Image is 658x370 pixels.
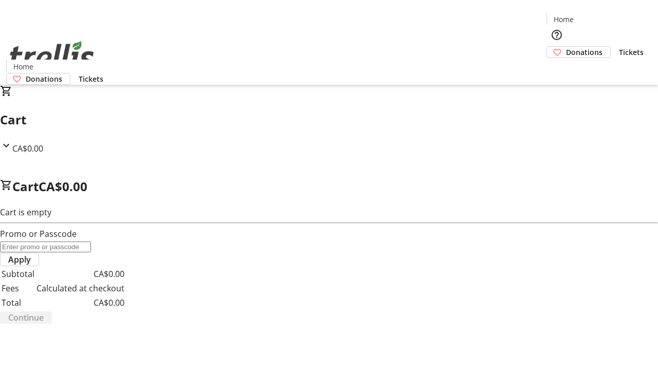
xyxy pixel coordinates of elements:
button: Cart [546,58,567,79]
span: CA$0.00 [12,143,43,154]
td: Total [1,296,35,309]
td: Fees [1,282,35,295]
td: CA$0.00 [36,296,125,309]
a: Tickets [611,47,652,58]
img: Orient E2E Organization oLZarfd70T's Logo [6,30,98,81]
td: CA$0.00 [36,267,125,281]
a: Donations [546,46,611,58]
td: Calculated at checkout [36,282,125,295]
span: Apply [8,253,31,266]
a: Home [7,61,40,72]
a: Donations [6,73,70,85]
a: Tickets [70,73,112,84]
span: Home [13,61,33,72]
span: Tickets [79,73,103,84]
span: Home [554,14,574,25]
td: Subtotal [1,267,35,281]
span: Donations [566,47,602,58]
a: Home [547,14,580,25]
span: Tickets [619,47,644,58]
span: Donations [26,73,62,84]
span: CA$0.00 [39,178,87,195]
button: Help [546,25,567,45]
